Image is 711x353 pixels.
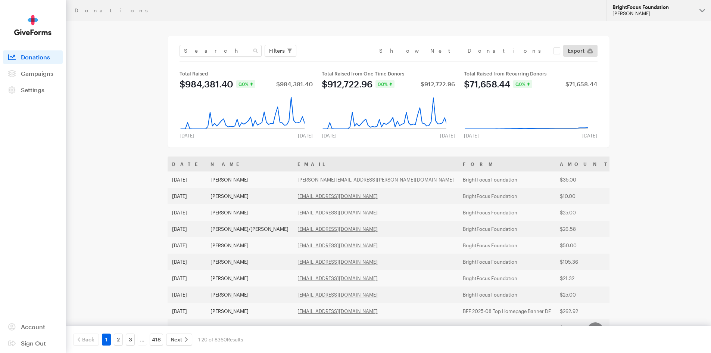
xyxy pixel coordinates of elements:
a: [EMAIL_ADDRESS][DOMAIN_NAME] [297,259,378,265]
span: Donations [21,53,50,61]
td: $25.00 [555,204,616,221]
div: $912,722.96 [421,81,455,87]
th: Name [206,157,293,171]
div: [DATE] [436,133,459,139]
th: Form [458,157,555,171]
div: $984,381.40 [180,80,233,89]
td: [DATE] [168,171,206,188]
th: Amount [555,157,616,171]
td: $50.00 [555,237,616,254]
td: [DATE] [168,270,206,287]
td: $26.58 [555,221,616,237]
td: [DATE] [168,287,206,303]
div: [DATE] [317,133,341,139]
a: [EMAIL_ADDRESS][DOMAIN_NAME] [297,210,378,216]
a: [EMAIL_ADDRESS][DOMAIN_NAME] [297,308,378,314]
td: [PERSON_NAME] [206,254,293,270]
div: [DATE] [578,133,602,139]
td: BFF 2025-08 Top Homepage Banner DF [458,303,555,319]
a: Account [3,320,63,334]
td: [PERSON_NAME] [206,287,293,303]
div: $71,658.44 [565,81,597,87]
div: Total Raised [180,71,313,77]
div: [DATE] [459,133,483,139]
td: [PERSON_NAME]/[PERSON_NAME] [206,221,293,237]
div: 0.0% [513,80,532,88]
a: Sign Out [3,337,63,350]
a: [EMAIL_ADDRESS][DOMAIN_NAME] [297,325,378,331]
button: Filters [265,45,296,57]
td: [DATE] [168,188,206,204]
a: [EMAIL_ADDRESS][DOMAIN_NAME] [297,292,378,298]
td: [PERSON_NAME] [206,188,293,204]
td: BrightFocus Foundation [458,319,555,336]
a: [PERSON_NAME][EMAIL_ADDRESS][PERSON_NAME][DOMAIN_NAME] [297,177,454,183]
td: BrightFocus Foundation [458,287,555,303]
a: Settings [3,83,63,97]
th: Date [168,157,206,171]
td: BrightFocus Foundation [458,237,555,254]
div: [PERSON_NAME] [612,10,693,17]
div: $71,658.44 [464,80,510,89]
td: [PERSON_NAME] [206,204,293,221]
th: Email [293,157,458,171]
div: BrightFocus Foundation [612,4,693,10]
td: $25.00 [555,287,616,303]
a: [EMAIL_ADDRESS][DOMAIN_NAME] [297,275,378,281]
a: Next [166,334,192,346]
td: [DATE] [168,221,206,237]
span: Export [568,46,584,55]
a: 2 [114,334,123,346]
td: $21.32 [555,270,616,287]
img: GiveForms [14,15,52,35]
a: [EMAIL_ADDRESS][DOMAIN_NAME] [297,242,378,248]
td: BrightFocus Foundation [458,254,555,270]
div: [DATE] [175,133,199,139]
td: [PERSON_NAME] [206,303,293,319]
td: BrightFocus Foundation [458,171,555,188]
a: Donations [3,50,63,64]
div: 0.0% [375,80,395,88]
input: Search Name & Email [180,45,262,57]
div: Total Raised from Recurring Donors [464,71,597,77]
td: [DATE] [168,204,206,221]
td: $35.00 [555,171,616,188]
span: Results [227,337,243,343]
div: 1-20 of 8360 [198,334,243,346]
a: Campaigns [3,67,63,80]
a: 3 [126,334,135,346]
div: 0.0% [236,80,255,88]
span: Sign Out [21,340,46,347]
div: $912,722.96 [322,80,372,89]
a: 418 [150,334,163,346]
span: Settings [21,86,44,93]
td: [PERSON_NAME] [206,171,293,188]
td: $10.00 [555,188,616,204]
td: [DATE] [168,303,206,319]
a: Export [563,45,598,57]
td: BrightFocus Foundation [458,188,555,204]
td: $26.58 [555,319,616,336]
td: [PERSON_NAME] [206,319,293,336]
span: Filters [269,46,285,55]
td: [DATE] [168,237,206,254]
div: [DATE] [293,133,317,139]
span: Campaigns [21,70,53,77]
a: [EMAIL_ADDRESS][DOMAIN_NAME] [297,226,378,232]
span: Next [171,335,182,344]
td: [DATE] [168,319,206,336]
a: [EMAIL_ADDRESS][DOMAIN_NAME] [297,193,378,199]
td: BrightFocus Foundation [458,270,555,287]
td: BrightFocus Foundation [458,221,555,237]
td: [PERSON_NAME] [206,270,293,287]
td: [DATE] [168,254,206,270]
div: Total Raised from One Time Donors [322,71,455,77]
td: $262.92 [555,303,616,319]
td: [PERSON_NAME] [206,237,293,254]
td: $105.36 [555,254,616,270]
span: Account [21,323,45,330]
div: $984,381.40 [276,81,313,87]
td: BrightFocus Foundation [458,204,555,221]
